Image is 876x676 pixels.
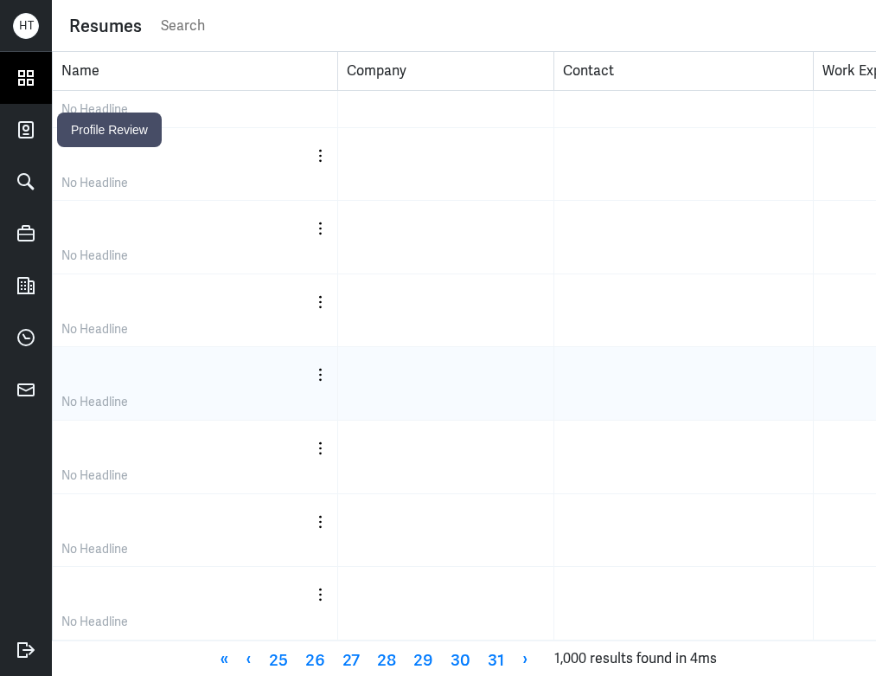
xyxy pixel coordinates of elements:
[237,646,260,672] a: Previous page
[61,614,128,629] span: No Headline
[61,394,128,409] span: No Headline
[368,646,405,672] a: Page 28
[159,13,859,39] input: Search
[337,52,553,90] div: Company
[479,646,514,672] a: Page 31
[442,646,479,672] a: Page 30
[61,541,128,557] span: No Headline
[553,52,813,90] div: Contact
[69,13,142,39] div: Resumes
[334,646,368,672] a: Page 27
[53,52,338,90] div: Name
[13,13,39,39] div: H T
[211,646,237,672] a: First page
[61,248,128,263] span: No Headline
[61,321,128,337] span: No Headline
[71,119,148,140] p: Profile Review
[405,646,442,672] a: Page 29
[61,467,128,483] span: No Headline
[260,646,297,672] a: Page 25
[61,101,128,117] span: No Headline
[554,646,717,672] span: 1,000 results found in 4ms
[297,646,334,672] a: Page 26
[514,646,537,672] a: Next page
